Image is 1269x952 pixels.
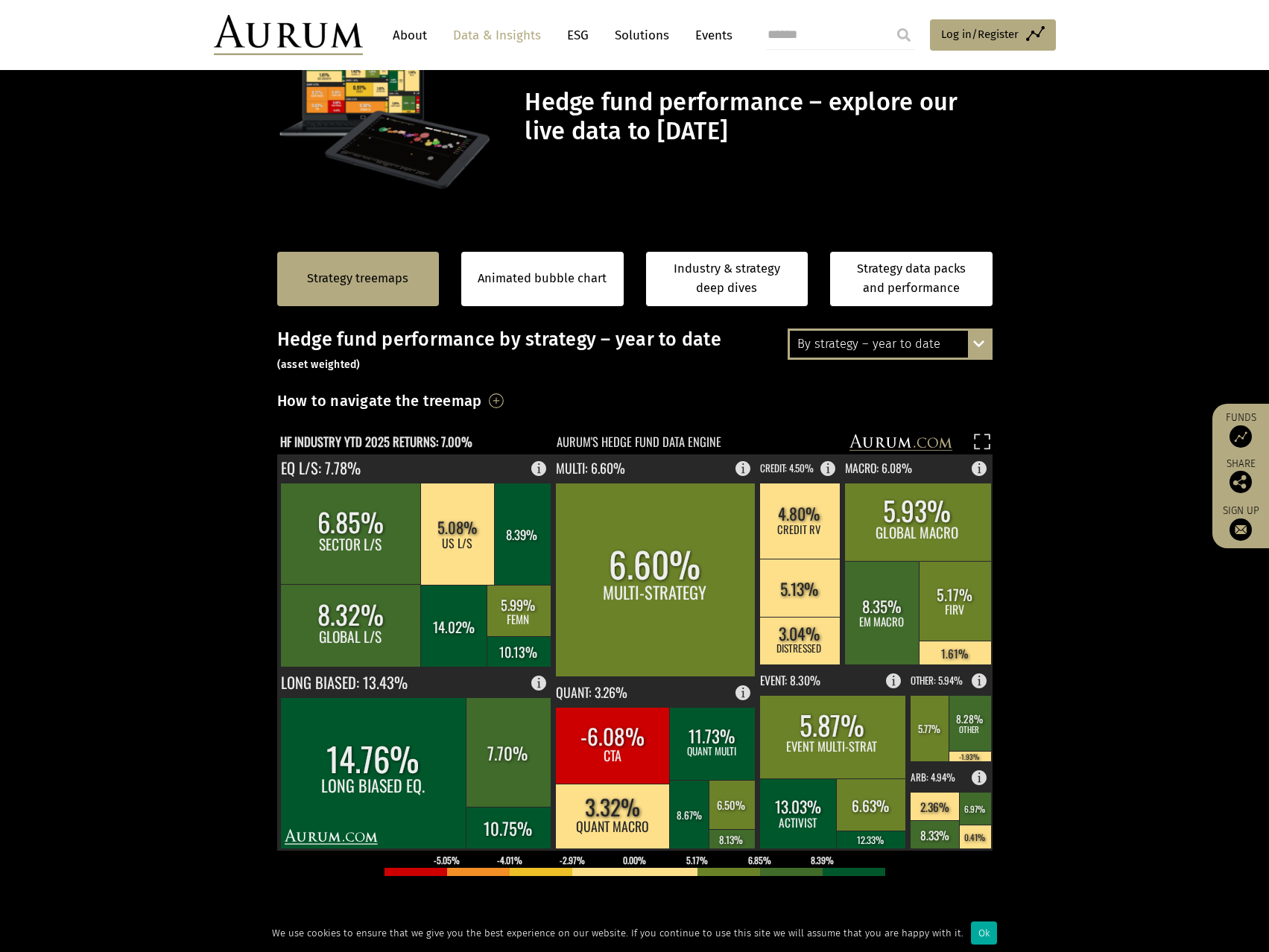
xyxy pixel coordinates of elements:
[277,912,993,951] h5: Reporting indicator of eligible funds having reported (as at [DATE]). By fund assets (Aug): . By ...
[1220,411,1262,448] a: Funds
[1220,504,1262,541] a: Sign up
[646,252,808,306] a: Industry & strategy deep dives
[525,88,988,146] h1: Hedge fund performance – explore our live data to [DATE]
[1230,425,1252,448] img: Access Funds
[607,22,677,49] a: Solutions
[277,388,482,413] h3: How to navigate the treemap
[277,329,993,373] h3: Hedge fund performance by strategy – year to date
[1220,459,1262,493] div: Share
[446,22,548,49] a: Data & Insights
[385,22,434,49] a: About
[478,269,607,288] a: Animated bubble chart
[941,25,1019,43] span: Log in/Register
[688,22,732,49] a: Events
[830,252,993,306] a: Strategy data packs and performance
[1230,471,1252,493] img: Share this post
[930,19,1056,51] a: Log in/Register
[872,913,896,929] span: 38%
[889,20,919,50] input: Submit
[560,22,596,49] a: ESG
[790,331,990,358] div: By strategy – year to date
[1230,518,1252,541] img: Sign up to our newsletter
[214,15,363,55] img: Aurum
[307,269,408,288] a: Strategy treemaps
[971,921,997,945] div: Ok
[277,358,361,371] small: (asset weighted)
